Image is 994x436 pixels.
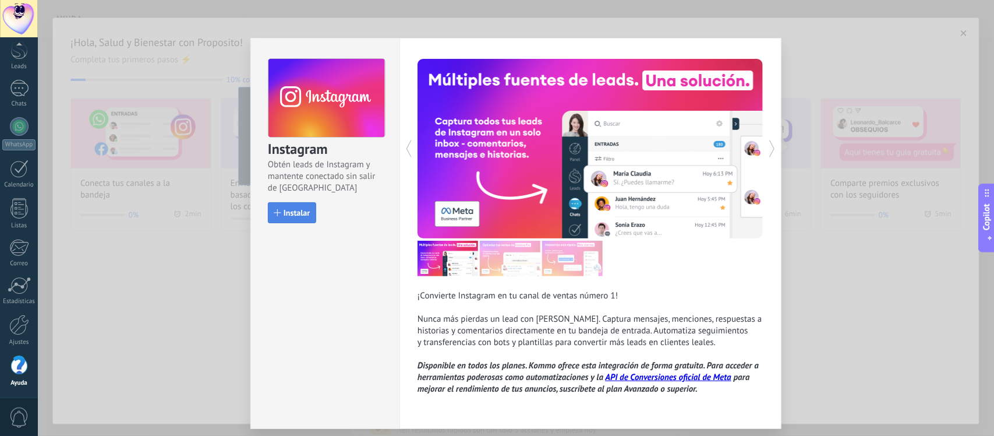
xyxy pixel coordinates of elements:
[418,360,759,395] i: Disponible en todos los planes. Kommo ofrece esta integración de forma gratuita. Para acceder a h...
[268,159,384,194] span: Obtén leads de Instagram y mantente conectado sin salir de [GEOGRAPHIC_DATA]
[981,204,993,231] span: Copilot
[268,140,384,159] h3: Instagram
[480,241,540,276] img: com_instagram_tour_2_es.png
[418,241,478,276] img: com_instagram_tour_1_es.png
[2,339,36,346] div: Ajustes
[605,372,731,383] a: API de Conversiones oficial de Meta
[284,209,310,217] span: Instalar
[268,202,316,223] button: Instalar
[2,379,36,387] div: Ayuda
[418,290,763,395] div: ¡Convierte Instagram en tu canal de ventas número 1! Nunca más pierdas un lead con [PERSON_NAME]....
[2,100,36,108] div: Chats
[2,298,36,305] div: Estadísticas
[2,222,36,230] div: Listas
[542,241,603,276] img: com_instagram_tour_3_es.png
[2,260,36,268] div: Correo
[2,181,36,189] div: Calendario
[2,139,36,150] div: WhatsApp
[2,63,36,71] div: Leads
